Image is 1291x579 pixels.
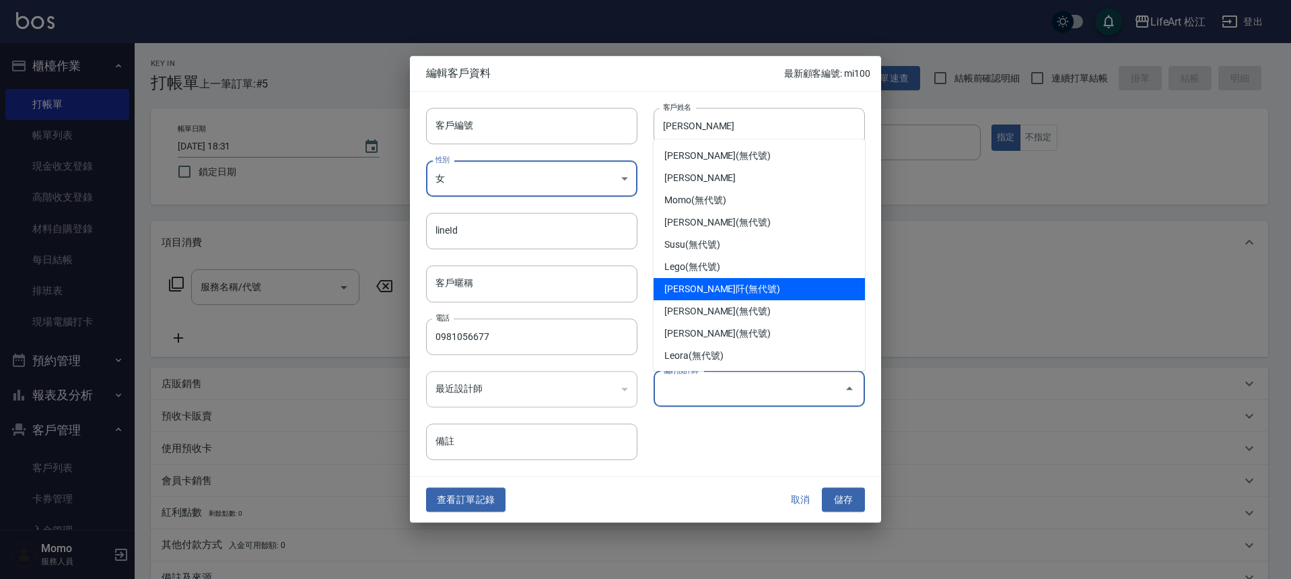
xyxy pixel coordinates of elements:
li: Momo(無代號) [654,189,865,211]
li: [PERSON_NAME]阡(無代號) [654,278,865,300]
label: 偏好設計師 [663,365,698,375]
button: 查看訂單記錄 [426,487,505,512]
li: [PERSON_NAME](無代號) [654,300,865,322]
button: Close [839,378,860,400]
li: Ailleen(無代號) [654,367,865,389]
label: 客戶姓名 [663,102,691,112]
li: Leora(無代號) [654,345,865,367]
li: Susu(無代號) [654,234,865,256]
span: 編輯客戶資料 [426,67,784,80]
div: 女 [426,160,637,197]
label: 性別 [435,154,450,164]
button: 取消 [779,487,822,512]
li: [PERSON_NAME](無代號) [654,145,865,167]
li: Lego(無代號) [654,256,865,278]
label: 電話 [435,312,450,322]
button: 儲存 [822,487,865,512]
li: [PERSON_NAME] [654,167,865,189]
p: 最新顧客編號: mi100 [784,67,870,81]
li: [PERSON_NAME](無代號) [654,211,865,234]
li: [PERSON_NAME](無代號) [654,322,865,345]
